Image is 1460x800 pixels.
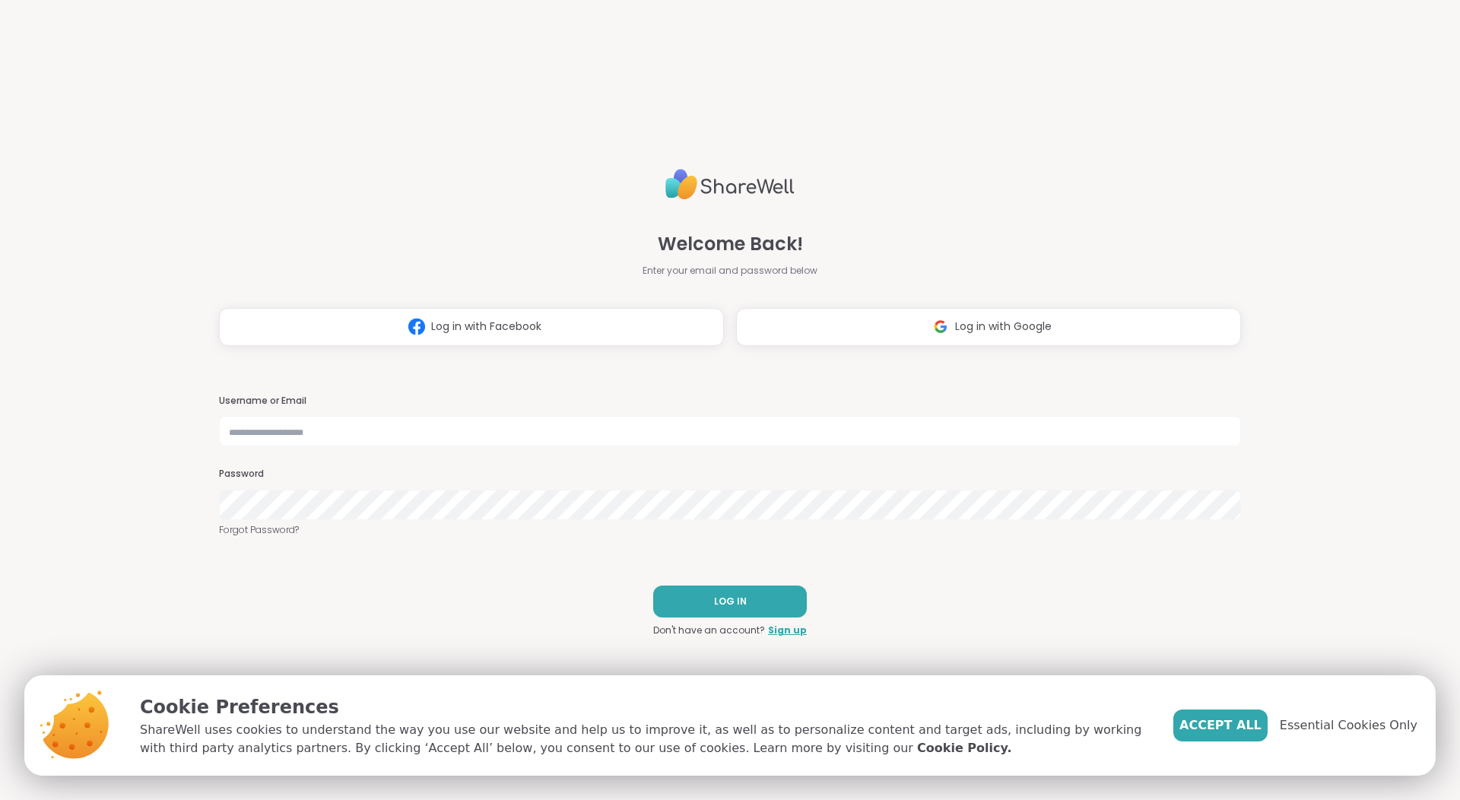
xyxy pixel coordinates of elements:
a: Forgot Password? [219,523,1241,537]
h3: Password [219,468,1241,481]
span: Enter your email and password below [643,264,817,278]
p: Cookie Preferences [140,694,1149,721]
img: ShareWell Logo [665,163,795,206]
img: ShareWell Logomark [402,313,431,341]
span: Essential Cookies Only [1280,716,1417,735]
span: Welcome Back! [658,230,803,258]
span: Don't have an account? [653,624,765,637]
span: Log in with Google [955,319,1052,335]
span: Accept All [1179,716,1262,735]
button: LOG IN [653,586,807,617]
a: Sign up [768,624,807,637]
p: ShareWell uses cookies to understand the way you use our website and help us to improve it, as we... [140,721,1149,757]
span: LOG IN [714,595,747,608]
h3: Username or Email [219,395,1241,408]
button: Log in with Facebook [219,308,724,346]
span: Log in with Facebook [431,319,541,335]
img: ShareWell Logomark [926,313,955,341]
a: Cookie Policy. [917,739,1011,757]
button: Log in with Google [736,308,1241,346]
button: Accept All [1173,710,1268,741]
